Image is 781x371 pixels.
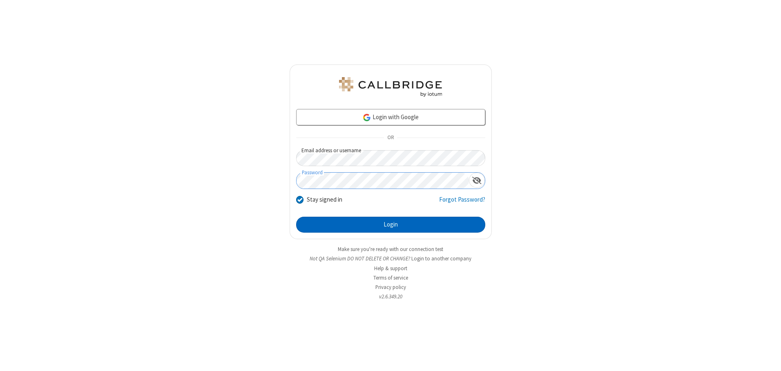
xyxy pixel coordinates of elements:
button: Login [296,217,485,233]
a: Login with Google [296,109,485,125]
a: Privacy policy [375,284,406,291]
img: google-icon.png [362,113,371,122]
a: Help & support [374,265,407,272]
li: Not QA Selenium DO NOT DELETE OR CHANGE? [290,255,492,262]
label: Stay signed in [307,195,342,204]
input: Email address or username [296,150,485,166]
a: Make sure you're ready with our connection test [338,246,443,253]
button: Login to another company [411,255,471,262]
a: Forgot Password? [439,195,485,211]
img: QA Selenium DO NOT DELETE OR CHANGE [337,77,444,97]
a: Terms of service [373,274,408,281]
li: v2.6.349.20 [290,293,492,300]
span: OR [384,132,397,144]
div: Show password [469,173,485,188]
input: Password [297,173,469,189]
